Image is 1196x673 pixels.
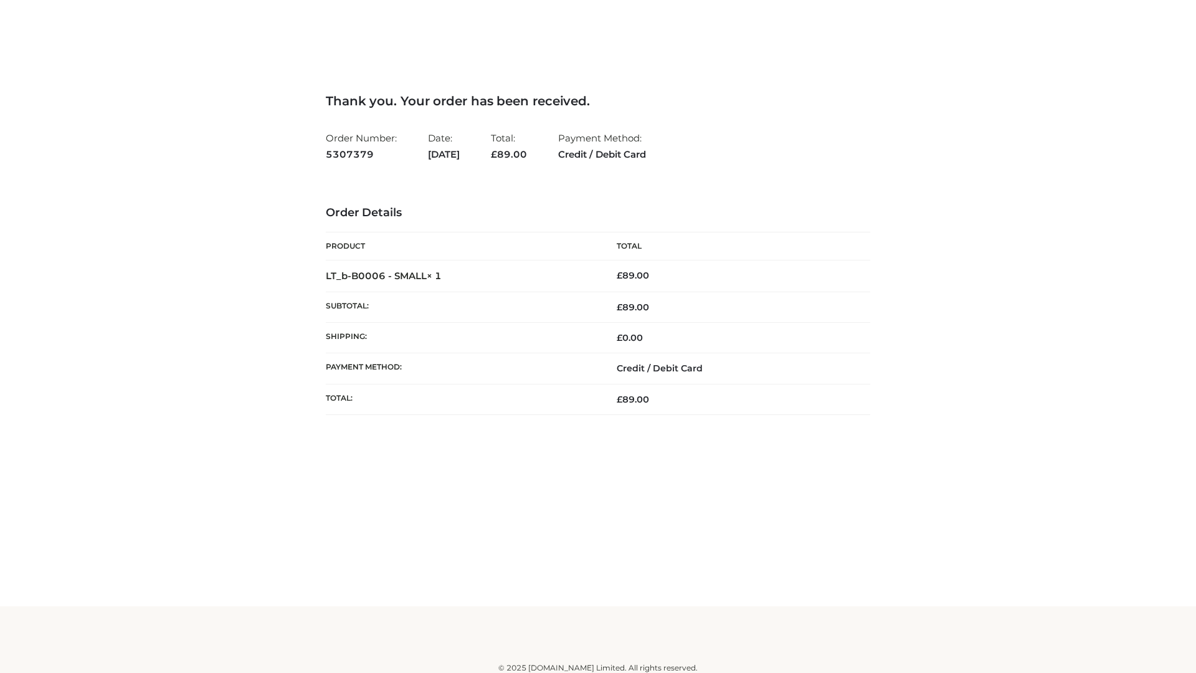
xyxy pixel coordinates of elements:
th: Subtotal: [326,292,598,322]
span: 89.00 [491,148,527,160]
span: £ [491,148,497,160]
th: Shipping: [326,323,598,353]
strong: × 1 [427,270,442,282]
li: Order Number: [326,127,397,165]
bdi: 0.00 [617,332,643,343]
th: Total: [326,384,598,414]
th: Payment method: [326,353,598,384]
strong: Credit / Debit Card [558,146,646,163]
strong: [DATE] [428,146,460,163]
strong: 5307379 [326,146,397,163]
span: 89.00 [617,302,649,313]
bdi: 89.00 [617,270,649,281]
strong: LT_b-B0006 - SMALL [326,270,442,282]
span: £ [617,394,622,405]
li: Total: [491,127,527,165]
td: Credit / Debit Card [598,353,870,384]
h3: Order Details [326,206,870,220]
th: Total [598,232,870,260]
span: 89.00 [617,394,649,405]
span: £ [617,302,622,313]
span: £ [617,270,622,281]
li: Date: [428,127,460,165]
th: Product [326,232,598,260]
h3: Thank you. Your order has been received. [326,93,870,108]
span: £ [617,332,622,343]
li: Payment Method: [558,127,646,165]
